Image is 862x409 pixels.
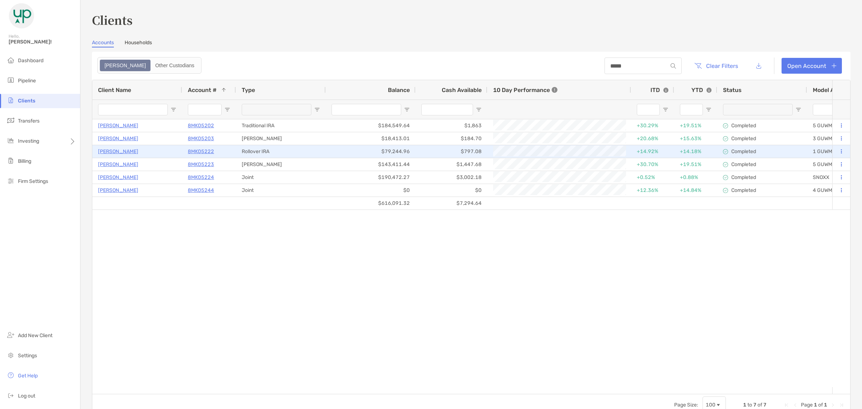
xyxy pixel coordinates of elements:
[416,119,487,132] div: $1,863
[224,107,230,112] button: Open Filter Menu
[637,184,668,196] div: +12.36%
[731,148,756,155] p: Completed
[98,147,138,156] a: [PERSON_NAME]
[792,402,798,408] div: Previous Page
[6,176,15,185] img: firm-settings icon
[416,184,487,197] div: $0
[824,402,827,408] span: 1
[6,76,15,84] img: pipeline icon
[98,186,138,195] p: [PERSON_NAME]
[404,107,410,112] button: Open Filter Menu
[326,171,416,184] div: $190,472.27
[731,135,756,142] p: Completed
[98,104,168,115] input: Client Name Filter Input
[637,133,668,144] div: +20.68%
[731,174,756,180] p: Completed
[839,402,844,408] div: Last Page
[637,171,668,183] div: +0.52%
[6,116,15,125] img: transfers icon
[691,87,712,93] div: YTD
[98,173,138,182] a: [PERSON_NAME]
[6,351,15,359] img: settings icon
[723,136,728,141] img: complete icon
[236,184,326,197] div: Joint
[98,160,138,169] a: [PERSON_NAME]
[680,104,703,115] input: YTD Filter Input
[421,104,473,115] input: Cash Available Filter Input
[637,146,668,157] div: +14.92%
[671,63,676,69] img: input icon
[680,133,712,144] div: +15.63%
[680,171,712,183] div: +0.88%
[188,160,214,169] a: 8MK05223
[6,371,15,380] img: get-help icon
[188,173,214,182] a: 8MK05224
[326,158,416,171] div: $143,411.44
[814,402,817,408] span: 1
[92,40,114,47] a: Accounts
[723,175,728,180] img: complete icon
[388,87,410,93] span: Balance
[6,136,15,145] img: investing icon
[813,87,856,93] span: Model Assigned
[9,39,76,45] span: [PERSON_NAME]!
[680,184,712,196] div: +14.84%
[830,402,836,408] div: Next Page
[326,184,416,197] div: $0
[6,391,15,400] img: logout icon
[236,145,326,158] div: Rollover IRA
[731,123,756,129] p: Completed
[6,56,15,64] img: dashboard icon
[493,80,557,100] div: 10 Day Performance
[416,171,487,184] div: $3,002.18
[706,402,715,408] div: 100
[650,87,668,93] div: ITD
[98,87,131,93] span: Client Name
[326,197,416,210] div: $616,091.32
[782,58,842,74] a: Open Account
[757,402,762,408] span: of
[188,87,217,93] span: Account #
[171,107,176,112] button: Open Filter Menu
[188,147,214,156] a: 8MK05222
[98,121,138,130] a: [PERSON_NAME]
[18,393,35,399] span: Log out
[326,145,416,158] div: $79,244.96
[18,98,35,104] span: Clients
[125,40,152,47] a: Households
[796,107,801,112] button: Open Filter Menu
[680,158,712,170] div: +19.51%
[442,87,482,93] span: Cash Available
[731,187,756,193] p: Completed
[188,104,222,115] input: Account # Filter Input
[416,197,487,210] div: $7,294.64
[18,118,40,124] span: Transfers
[98,134,138,143] a: [PERSON_NAME]
[326,119,416,132] div: $184,549.64
[680,120,712,132] div: +19.51%
[18,332,52,339] span: Add New Client
[476,107,482,112] button: Open Filter Menu
[723,188,728,193] img: complete icon
[680,146,712,157] div: +14.18%
[188,121,214,130] a: 8MK05202
[18,138,39,144] span: Investing
[101,60,150,70] div: Zoe
[6,96,15,105] img: clients icon
[706,107,712,112] button: Open Filter Menu
[188,134,214,143] a: 8MK05203
[18,178,48,184] span: Firm Settings
[18,353,37,359] span: Settings
[416,132,487,145] div: $184.70
[723,149,728,154] img: complete icon
[763,402,766,408] span: 7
